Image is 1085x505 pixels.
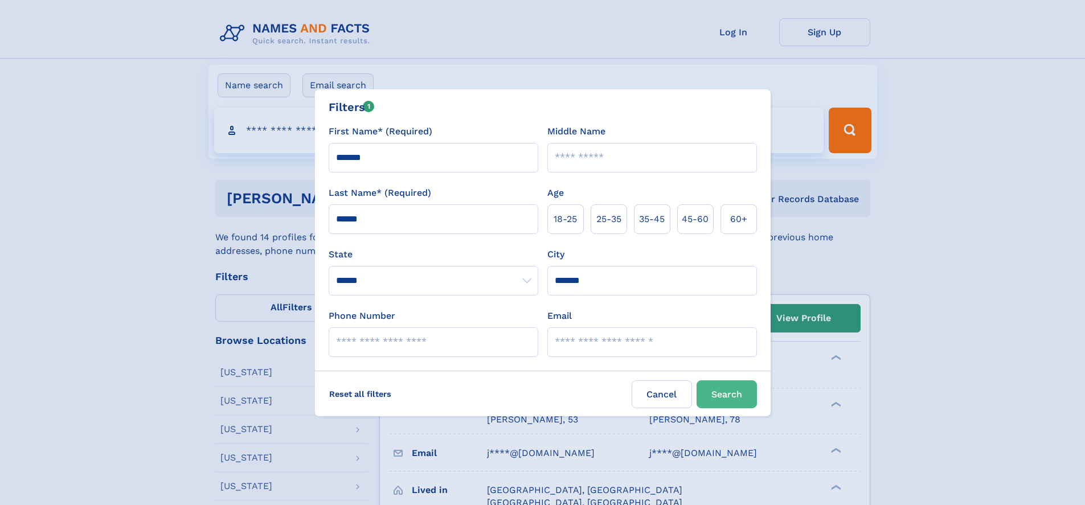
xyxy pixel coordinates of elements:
div: Filters [329,98,375,116]
label: State [329,248,538,261]
span: 60+ [730,212,747,226]
label: Cancel [632,380,692,408]
span: 35‑45 [639,212,665,226]
label: Reset all filters [322,380,399,408]
label: First Name* (Required) [329,125,432,138]
label: Phone Number [329,309,395,323]
span: 45‑60 [682,212,709,226]
span: 25‑35 [596,212,621,226]
label: City [547,248,564,261]
label: Email [547,309,572,323]
label: Last Name* (Required) [329,186,431,200]
label: Middle Name [547,125,605,138]
button: Search [697,380,757,408]
span: 18‑25 [554,212,577,226]
label: Age [547,186,564,200]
